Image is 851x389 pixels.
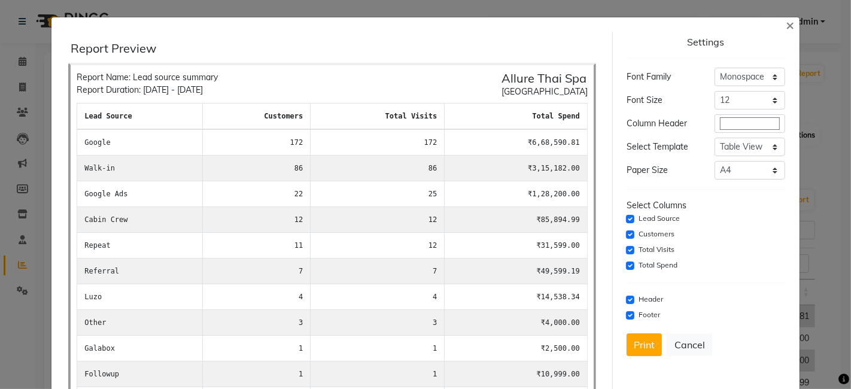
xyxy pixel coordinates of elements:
td: Google Ads [77,181,203,207]
td: 11 [202,233,311,259]
td: Cabin Crew [77,207,203,233]
td: ₹85,894.99 [445,207,587,233]
td: ₹10,999.00 [445,361,587,387]
td: 4 [311,284,445,310]
td: Galabox [77,336,203,361]
td: ₹6,68,590.81 [445,129,587,156]
td: ₹2,500.00 [445,336,587,361]
td: ₹14,538.34 [445,284,587,310]
td: 3 [202,310,311,336]
div: Report Duration: [DATE] - [DATE] [77,84,218,96]
td: 12 [202,207,311,233]
td: ₹49,599.19 [445,259,587,284]
td: ₹31,599.00 [445,233,587,259]
td: ₹4,000.00 [445,310,587,336]
td: Followup [77,361,203,387]
td: 25 [311,181,445,207]
td: 12 [311,207,445,233]
div: Report Name: Lead source summary [77,71,218,84]
td: 7 [202,259,311,284]
th: customers [202,104,311,130]
td: Referral [77,259,203,284]
div: Report Preview [71,41,603,56]
td: 1 [311,336,445,361]
div: [GEOGRAPHIC_DATA] [502,86,588,98]
div: Select Columns [627,199,785,212]
td: Luzo [77,284,203,310]
td: 172 [202,129,311,156]
td: 3 [311,310,445,336]
div: Select Template [618,141,706,153]
label: Total Spend [639,260,677,271]
div: Settings [627,37,785,48]
h5: Allure Thai Spa [502,71,588,86]
td: 7 [311,259,445,284]
div: Font Size [618,94,706,107]
td: Google [77,129,203,156]
label: Footer [639,309,660,320]
td: Walk-in [77,156,203,181]
td: 4 [202,284,311,310]
td: Repeat [77,233,203,259]
td: 86 [202,156,311,181]
label: Header [639,294,663,305]
button: Close [777,8,804,41]
button: Print [627,333,662,356]
div: Column Header [618,117,706,130]
th: lead source [77,104,203,130]
th: total visits [311,104,445,130]
td: 172 [311,129,445,156]
label: Customers [639,229,674,239]
td: 1 [202,361,311,387]
div: Paper Size [618,164,706,177]
label: Lead Source [639,213,680,224]
td: 12 [311,233,445,259]
td: ₹3,15,182.00 [445,156,587,181]
td: 1 [202,336,311,361]
td: Other [77,310,203,336]
td: 86 [311,156,445,181]
label: Total Visits [639,244,674,255]
td: 22 [202,181,311,207]
th: total spend [445,104,587,130]
button: Cancel [667,333,713,356]
span: × [786,16,795,34]
td: 1 [311,361,445,387]
div: Font Family [618,71,706,83]
td: ₹1,28,200.00 [445,181,587,207]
